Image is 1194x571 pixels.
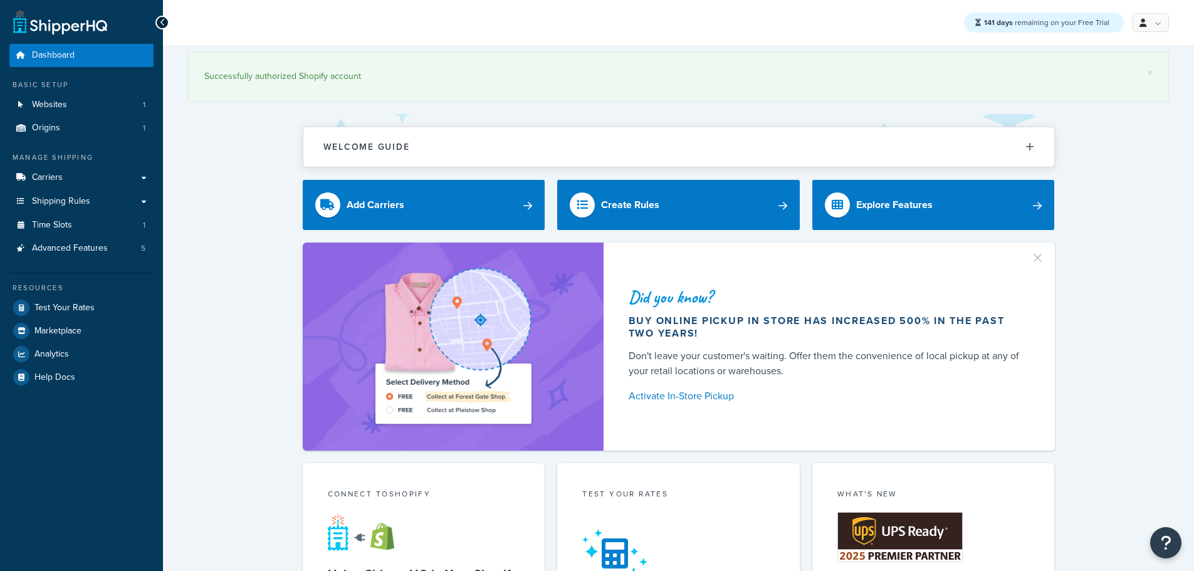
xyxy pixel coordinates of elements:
[204,68,1153,85] div: Successfully authorized Shopify account
[9,366,154,389] a: Help Docs
[141,243,145,254] span: 5
[984,17,1109,28] span: remaining on your Free Trial
[601,196,659,214] div: Create Rules
[34,303,95,313] span: Test Your Rates
[34,326,81,337] span: Marketplace
[856,196,933,214] div: Explore Features
[557,180,800,230] a: Create Rules
[9,117,154,140] li: Origins
[323,142,410,152] h2: Welcome Guide
[143,123,145,134] span: 1
[32,196,90,207] span: Shipping Rules
[9,283,154,293] div: Resources
[328,513,406,551] img: connect-shq-shopify-9b9a8c5a.svg
[9,190,154,213] a: Shipping Rules
[984,17,1013,28] strong: 141 days
[1150,527,1181,558] button: Open Resource Center
[340,261,567,432] img: ad-shirt-map-b0359fc47e01cab431d101c4b569394f6a03f54285957d908178d52f29eb9668.png
[143,220,145,231] span: 1
[837,488,1030,503] div: What's New
[812,180,1055,230] a: Explore Features
[32,123,60,134] span: Origins
[32,243,108,254] span: Advanced Features
[32,220,72,231] span: Time Slots
[9,152,154,163] div: Manage Shipping
[9,214,154,237] li: Time Slots
[9,93,154,117] li: Websites
[32,50,75,61] span: Dashboard
[328,488,520,503] div: Connect to Shopify
[9,214,154,237] a: Time Slots1
[9,93,154,117] a: Websites1
[9,343,154,365] a: Analytics
[9,237,154,260] a: Advanced Features5
[347,196,404,214] div: Add Carriers
[9,237,154,260] li: Advanced Features
[629,348,1025,379] div: Don't leave your customer's waiting. Offer them the convenience of local pickup at any of your re...
[629,288,1025,306] div: Did you know?
[9,320,154,342] a: Marketplace
[143,100,145,110] span: 1
[9,166,154,189] a: Carriers
[629,387,1025,405] a: Activate In-Store Pickup
[32,172,63,183] span: Carriers
[303,127,1054,167] button: Welcome Guide
[9,117,154,140] a: Origins1
[582,488,775,503] div: Test your rates
[34,349,69,360] span: Analytics
[9,44,154,67] a: Dashboard
[629,315,1025,340] div: Buy online pickup in store has increased 500% in the past two years!
[1148,68,1153,78] a: ×
[9,296,154,319] a: Test Your Rates
[9,80,154,90] div: Basic Setup
[34,372,75,383] span: Help Docs
[32,100,67,110] span: Websites
[303,180,545,230] a: Add Carriers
